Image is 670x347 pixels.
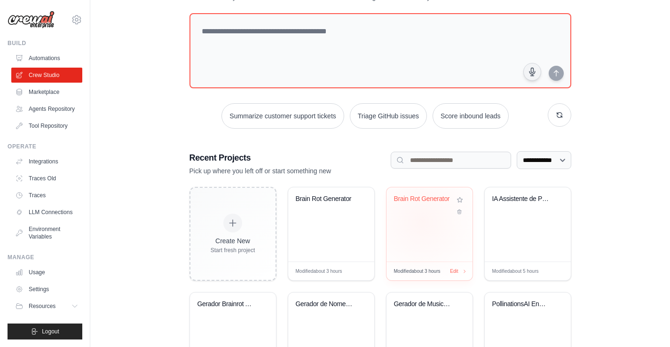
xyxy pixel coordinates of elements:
a: Traces [11,188,82,203]
p: Pick up where you left off or start something new [189,166,391,176]
div: Widget de chat [623,302,670,347]
iframe: Chat Widget [623,302,670,347]
button: Logout [8,324,82,339]
h3: Recent Projects [189,151,391,164]
span: Modified about 3 hours [394,268,441,275]
img: Logo [8,11,55,29]
a: Crew Studio [11,68,82,83]
div: Build [8,39,82,47]
div: Create New [211,236,255,246]
button: Triage GitHub issues [350,103,427,129]
a: Usage [11,265,82,280]
span: Modified about 5 hours [492,268,539,275]
a: Integrations [11,154,82,169]
a: Automations [11,51,82,66]
div: Brain Rot Generator [394,195,455,203]
a: Traces Old [11,171,82,186]
span: Edit [548,268,556,275]
span: Edit [352,268,360,275]
div: IA Assistente de Perguntas Automatico [492,195,553,203]
button: Summarize customer support tickets [221,103,344,129]
div: Brain Rot Generator [296,195,356,203]
a: Agents Repository [11,101,82,116]
a: Environment Variables [11,222,82,244]
a: Tool Repository [11,118,82,133]
div: Gerador Brainrot Auto [197,300,258,308]
button: Delete project [455,207,465,216]
span: Resources [29,302,55,310]
button: Score inbound leads [433,103,509,129]
button: Resources [11,299,82,314]
div: Start fresh project [211,247,255,254]
button: Get new suggestions [548,103,571,127]
span: Logout [42,328,59,335]
div: Gerador de Musica Instrumental AI [394,300,455,308]
span: Edit [450,268,458,275]
div: Manage [8,254,82,261]
a: Settings [11,282,82,297]
a: LLM Connections [11,205,82,220]
span: Modified about 3 hours [296,268,342,275]
div: Operate [8,143,82,150]
button: Add to favorites [455,195,465,205]
div: PollinationsAI Enhanced Image Generator [492,300,553,308]
button: Click to speak your automation idea [523,63,541,81]
a: Marketplace [11,85,82,100]
div: Gerador de Nomes Italianos Wikipedia [296,300,356,308]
